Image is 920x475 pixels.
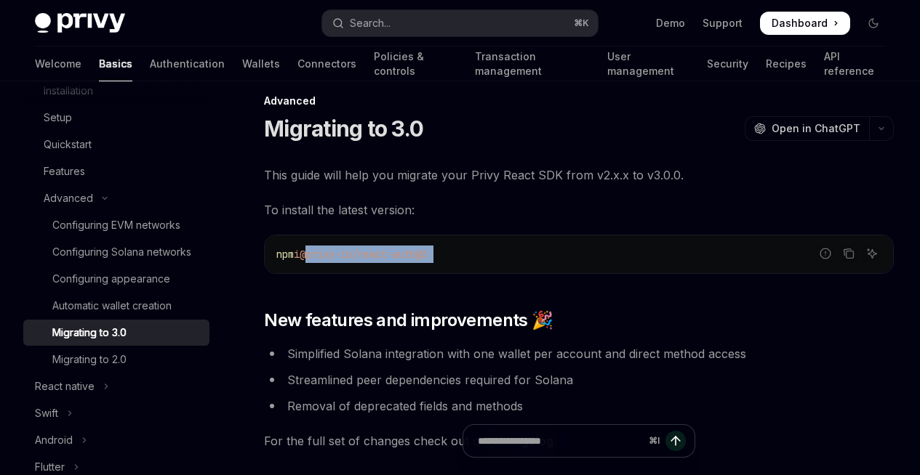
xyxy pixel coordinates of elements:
a: Policies & controls [374,46,457,81]
h1: Migrating to 3.0 [264,115,423,142]
button: Open in ChatGPT [745,116,869,141]
button: Toggle Android section [23,427,209,453]
span: This guide will help you migrate your Privy React SDK from v2.x.x to v3.0.0. [264,165,894,185]
li: Removal of deprecated fields and methods [264,396,894,416]
a: Configuring EVM networks [23,212,209,238]
span: npm [276,248,294,261]
button: Toggle Advanced section [23,185,209,211]
div: Quickstart [44,136,92,153]
a: Support [703,16,743,31]
span: i [294,248,300,261]
div: Android [35,431,73,449]
a: Migrating to 2.0 [23,346,209,373]
div: Migrating to 3.0 [52,324,127,341]
span: ⌘ K [574,17,589,29]
button: Ask AI [863,244,881,263]
a: API reference [824,46,885,81]
span: @privy-io/react-auth@3 [300,248,428,261]
a: Quickstart [23,131,209,158]
button: Open search [322,10,598,36]
button: Toggle dark mode [862,12,885,35]
span: New features and improvements 🎉 [264,309,553,332]
a: Dashboard [760,12,850,35]
a: Demo [656,16,685,31]
a: Automatic wallet creation [23,293,209,319]
a: Configuring appearance [23,266,209,292]
button: Send message [665,431,686,451]
div: React native [35,378,95,395]
a: Configuring Solana networks [23,239,209,265]
span: To install the latest version: [264,200,894,220]
a: Security [707,46,748,81]
a: Authentication [150,46,225,81]
div: Configuring Solana networks [52,243,191,261]
a: Basics [99,46,132,81]
a: Transaction management [475,46,591,81]
div: Setup [44,109,72,126]
button: Copy the contents from the code block [839,244,858,263]
span: Dashboard [772,16,828,31]
div: Features [44,163,85,180]
a: Recipes [766,46,807,81]
a: Welcome [35,46,81,81]
a: Wallets [242,46,280,81]
a: Setup [23,105,209,131]
a: Connectors [297,46,356,81]
li: Streamlined peer dependencies required for Solana [264,370,894,390]
img: dark logo [35,13,125,33]
div: Advanced [44,190,93,207]
div: Swift [35,405,58,422]
li: Simplified Solana integration with one wallet per account and direct method access [264,344,894,364]
button: Report incorrect code [816,244,835,263]
a: Migrating to 3.0 [23,320,209,346]
div: Search... [350,15,391,32]
input: Ask a question... [478,425,643,457]
div: Configuring appearance [52,270,170,288]
button: Toggle React native section [23,373,209,399]
div: Configuring EVM networks [52,216,180,234]
button: Toggle Swift section [23,400,209,426]
div: Migrating to 2.0 [52,351,127,368]
div: Automatic wallet creation [52,297,172,314]
a: User management [607,46,689,81]
div: Advanced [264,94,894,108]
span: Open in ChatGPT [772,121,860,136]
a: Features [23,158,209,184]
